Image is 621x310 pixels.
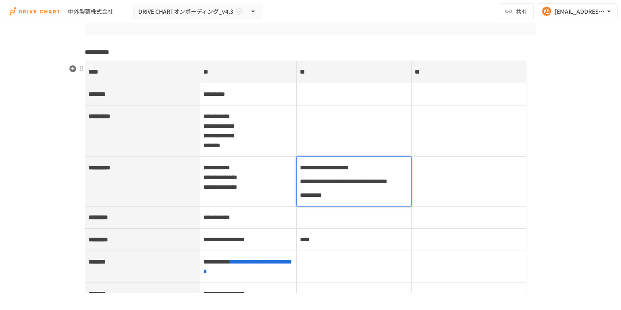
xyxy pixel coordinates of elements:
button: 共有 [500,3,534,19]
img: i9VDDS9JuLRLX3JIUyK59LcYp6Y9cayLPHs4hOxMB9W [10,5,61,18]
div: [EMAIL_ADDRESS][DOMAIN_NAME] [555,6,605,17]
div: 中外製薬株式会社 [68,7,113,16]
span: DRIVE CHARTオンボーディング_v4.3 [138,6,233,17]
span: 共有 [516,7,527,16]
button: DRIVE CHARTオンボーディング_v4.3 [133,4,262,19]
button: [EMAIL_ADDRESS][DOMAIN_NAME] [537,3,618,19]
